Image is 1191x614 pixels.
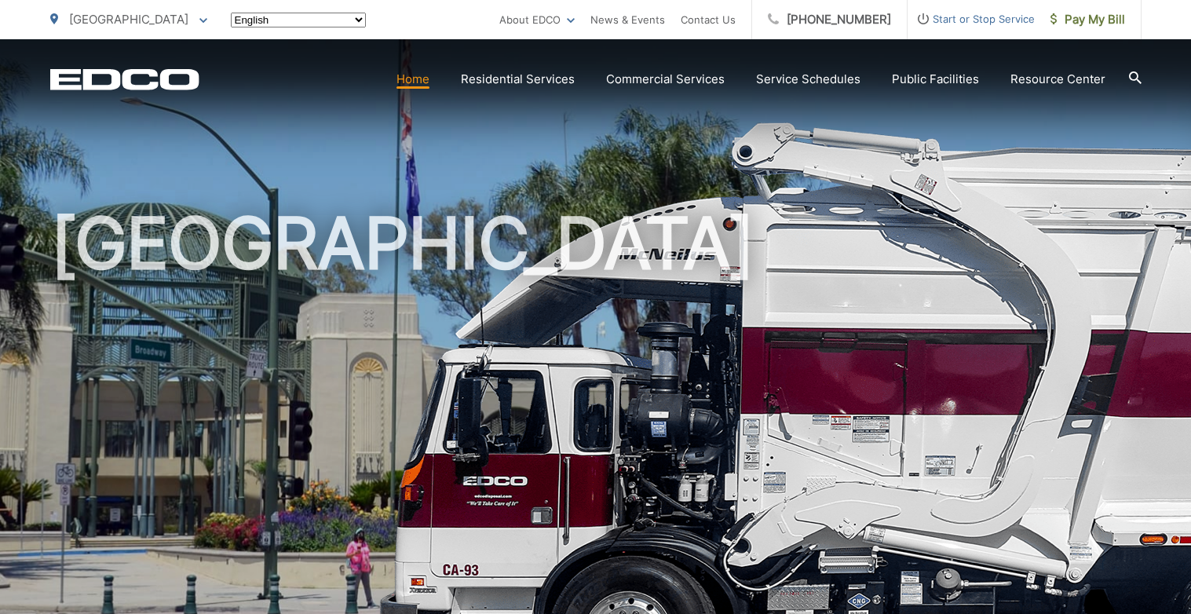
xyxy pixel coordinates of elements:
a: EDCD logo. Return to the homepage. [50,68,199,90]
a: Resource Center [1010,70,1105,89]
a: Service Schedules [756,70,860,89]
a: Residential Services [461,70,575,89]
a: Home [396,70,429,89]
a: Commercial Services [606,70,725,89]
span: [GEOGRAPHIC_DATA] [69,12,188,27]
span: Pay My Bill [1050,10,1125,29]
a: Public Facilities [892,70,979,89]
a: About EDCO [499,10,575,29]
a: News & Events [590,10,665,29]
a: Contact Us [681,10,736,29]
select: Select a language [231,13,366,27]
